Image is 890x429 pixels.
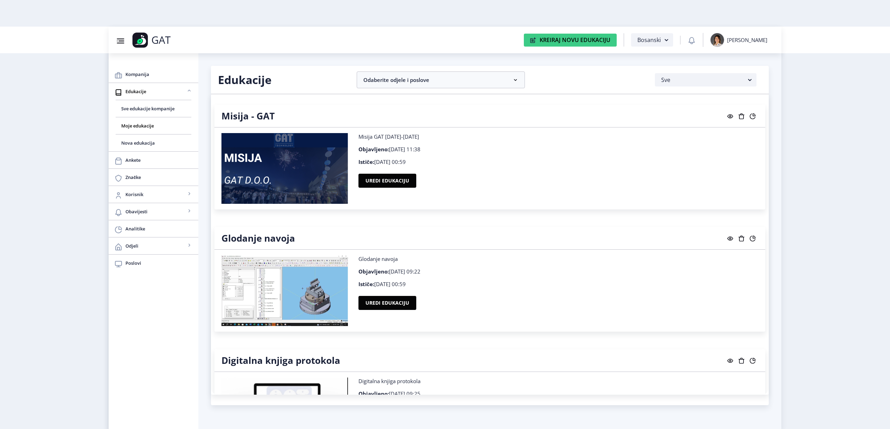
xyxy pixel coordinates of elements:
div: [PERSON_NAME] [727,36,767,43]
p: [DATE] 11:38 [358,146,759,153]
h4: Misija - GAT [221,110,275,122]
b: Ističe: [358,281,374,288]
a: Kompanija [109,66,198,83]
h4: Digitalna knjiga protokola [221,355,340,366]
span: Kompanija [125,70,193,78]
p: Glodanje navoja [358,255,759,262]
p: [DATE] 00:59 [358,281,759,288]
span: Korisnik [125,190,186,199]
span: Obavijesti [125,207,186,216]
span: Odjeli [125,242,186,250]
p: Misija GAT [DATE]-[DATE] [358,133,759,140]
span: Sve edukacije kompanije [121,104,186,113]
span: Moje edukacije [121,122,186,130]
a: Moje edukacije [116,117,191,134]
h2: Edukacije [218,73,346,87]
a: Nova edukacija [116,134,191,151]
span: Poslovi [125,259,193,267]
p: Digitalna knjiga protokola [358,378,759,385]
button: Bosanski [631,33,673,47]
button: Sve [655,73,756,87]
p: [DATE] 09:22 [358,268,759,275]
span: Ankete [125,156,193,164]
span: Nova edukacija [121,139,186,147]
span: Edukacije [125,87,186,96]
a: Obavijesti [109,203,198,220]
button: Uredi edukaciju [358,296,416,310]
p: [DATE] 00:59 [358,158,759,165]
a: Poslovi [109,255,198,271]
a: Korisnik [109,186,198,203]
p: [DATE] 09:25 [358,390,759,397]
b: Objavljeno: [358,146,389,153]
button: Uredi edukaciju [358,174,416,188]
p: GAT [151,36,171,43]
b: Objavljeno: [358,390,389,397]
a: Odjeli [109,237,198,254]
a: Sve edukacije kompanije [116,100,191,117]
span: Značke [125,173,193,181]
b: Ističe: [358,158,374,165]
a: Edukacije [109,83,198,100]
h4: Glodanje navoja [221,233,295,244]
span: Analitike [125,224,193,233]
a: Ankete [109,152,198,168]
nb-accordion-item-header: Odaberite odjele i poslove [357,71,525,88]
a: Analitike [109,220,198,237]
img: Misija - GAT [221,133,348,204]
img: create-new-education-icon.svg [530,37,536,43]
b: Objavljeno: [358,268,389,275]
a: GAT [132,33,215,48]
a: Značke [109,169,198,186]
img: Glodanje navoja [221,255,348,326]
button: Kreiraj Novu Edukaciju [524,34,617,47]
